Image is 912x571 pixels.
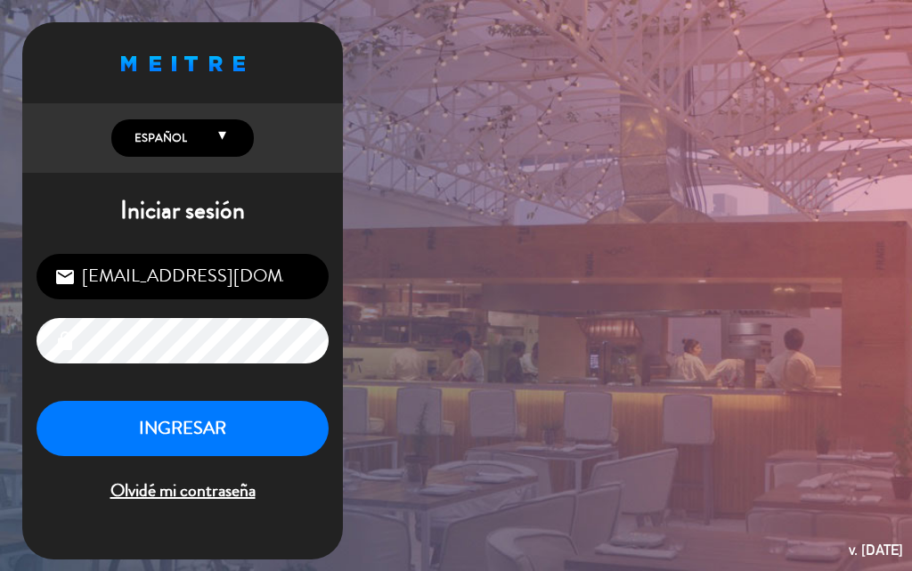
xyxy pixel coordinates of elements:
[54,266,76,288] i: email
[54,330,76,352] i: lock
[37,254,329,299] input: Correo Electrónico
[130,129,187,147] span: Español
[37,401,329,457] button: INGRESAR
[849,538,903,562] div: v. [DATE]
[121,56,245,71] img: MEITRE
[37,477,329,506] span: Olvidé mi contraseña
[22,196,343,226] h1: Iniciar sesión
